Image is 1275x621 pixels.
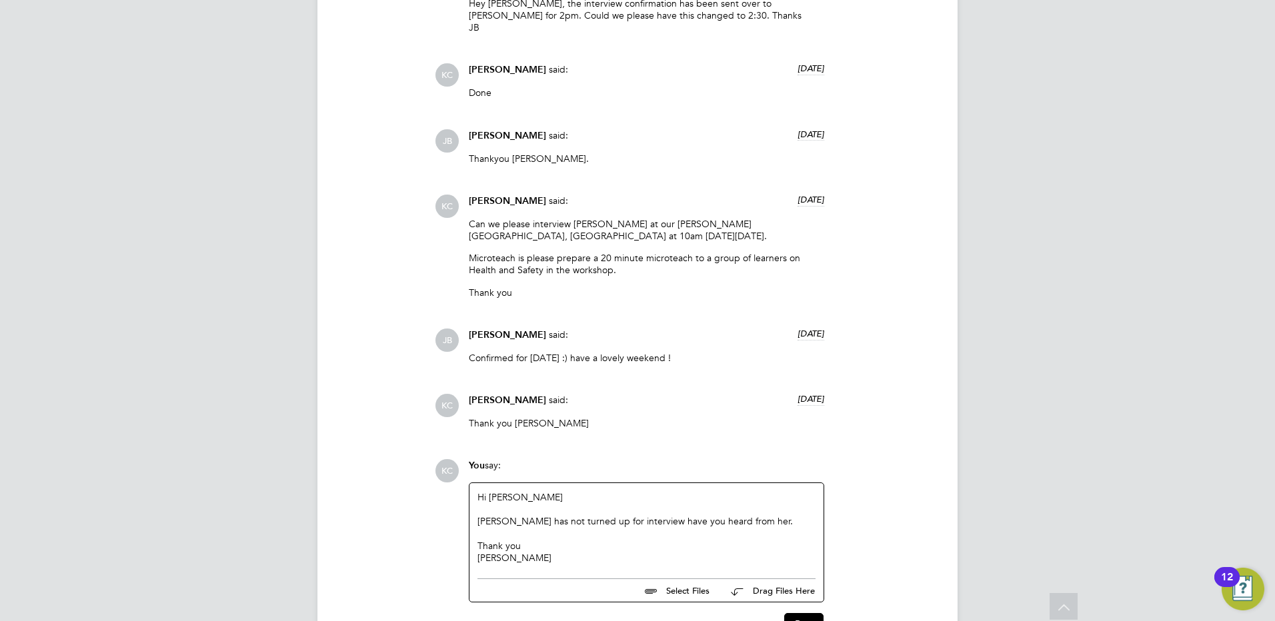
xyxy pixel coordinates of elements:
span: [PERSON_NAME] [469,394,546,406]
p: Confirmed for [DATE] :) have a lovely weekend ! [469,352,824,364]
span: said: [549,328,568,340]
span: said: [549,195,568,207]
div: Thank you [477,540,816,552]
span: said: [549,63,568,75]
span: KC [435,63,459,87]
div: 12 [1221,577,1233,594]
span: [PERSON_NAME] [469,195,546,207]
span: [DATE] [798,129,824,140]
p: Microteach is please prepare a 20 minute microteach to a group of learners on Health and Safety i... [469,252,824,276]
span: KC [435,394,459,417]
span: [PERSON_NAME] [469,329,546,340]
span: JB [435,328,459,352]
div: [PERSON_NAME] has not turned up for interview have you heard from her. [477,515,816,527]
div: Hi [PERSON_NAME] [477,491,816,564]
span: JB [435,129,459,153]
span: [PERSON_NAME] [469,64,546,75]
div: [PERSON_NAME] [477,552,816,564]
button: Drag Files Here [720,577,816,605]
span: [DATE] [798,328,824,339]
p: Thank you [PERSON_NAME] [469,417,824,429]
span: KC [435,195,459,218]
span: KC [435,459,459,482]
p: Thank you [469,287,824,299]
p: Can we please interview [PERSON_NAME] at our [PERSON_NAME][GEOGRAPHIC_DATA], [GEOGRAPHIC_DATA] at... [469,218,824,242]
div: say: [469,459,824,482]
span: [PERSON_NAME] [469,130,546,141]
span: said: [549,129,568,141]
span: [DATE] [798,393,824,404]
span: said: [549,394,568,406]
button: Open Resource Center, 12 new notifications [1222,568,1264,610]
p: Done [469,87,824,99]
span: [DATE] [798,63,824,74]
span: [DATE] [798,194,824,205]
p: Thankyou [PERSON_NAME]. [469,153,824,165]
span: You [469,460,485,471]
